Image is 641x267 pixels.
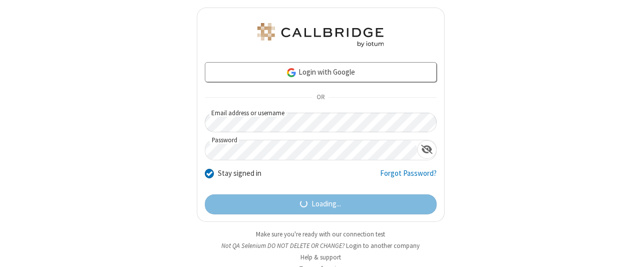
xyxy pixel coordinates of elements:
input: Password [205,140,417,160]
input: Email address or username [205,113,437,132]
img: google-icon.png [286,67,297,78]
span: OR [312,91,329,105]
div: Show password [417,140,437,159]
a: Help & support [300,253,341,261]
iframe: Chat [616,241,633,260]
a: Make sure you're ready with our connection test [256,230,385,238]
li: Not QA Selenium DO NOT DELETE OR CHANGE? [197,241,445,250]
a: Login with Google [205,62,437,82]
img: QA Selenium DO NOT DELETE OR CHANGE [255,23,386,47]
label: Stay signed in [218,168,261,179]
button: Loading... [205,194,437,214]
span: Loading... [311,198,341,210]
button: Login to another company [346,241,420,250]
a: Forgot Password? [380,168,437,187]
